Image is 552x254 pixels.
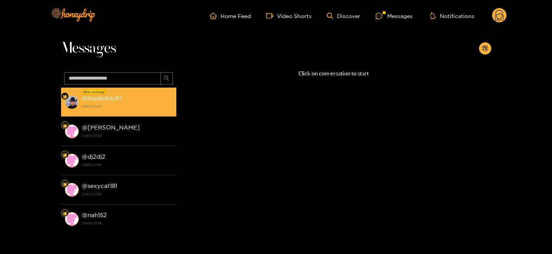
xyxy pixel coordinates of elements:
p: Click on conversation to start [176,69,491,78]
strong: [DATE] 13:54 [82,161,172,168]
strong: @ [PERSON_NAME] [82,124,140,131]
a: Video Shorts [266,12,312,19]
span: home [210,12,220,19]
img: conversation [65,183,79,197]
img: conversation [65,154,79,168]
span: search [164,75,169,82]
img: Fan Level [63,211,67,216]
strong: [DATE] 13:54 [82,220,172,227]
button: search [161,72,173,85]
img: conversation [65,212,79,226]
strong: @ nah152 [82,212,107,218]
a: Home Feed [210,12,251,19]
span: Messages [61,39,116,58]
img: Fan Level [63,153,67,157]
a: Discover [327,13,360,19]
strong: @ dj2dj2 [82,153,105,160]
img: Fan Level [63,123,67,128]
strong: [DATE] 21:27 [82,103,172,110]
strong: @ sexycat181 [82,183,117,189]
button: appstore-add [479,42,491,55]
button: Notifications [428,12,477,20]
span: video-camera [266,12,277,19]
strong: [DATE] 13:54 [82,191,172,198]
strong: [DATE] 13:54 [82,132,172,139]
img: conversation [65,95,79,109]
img: Fan Level [63,94,67,99]
img: Fan Level [63,182,67,186]
div: Messages [376,12,413,20]
div: New message [82,89,106,95]
strong: @ bigdaddy87 [82,95,122,101]
img: conversation [65,125,79,138]
span: appstore-add [482,45,488,52]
